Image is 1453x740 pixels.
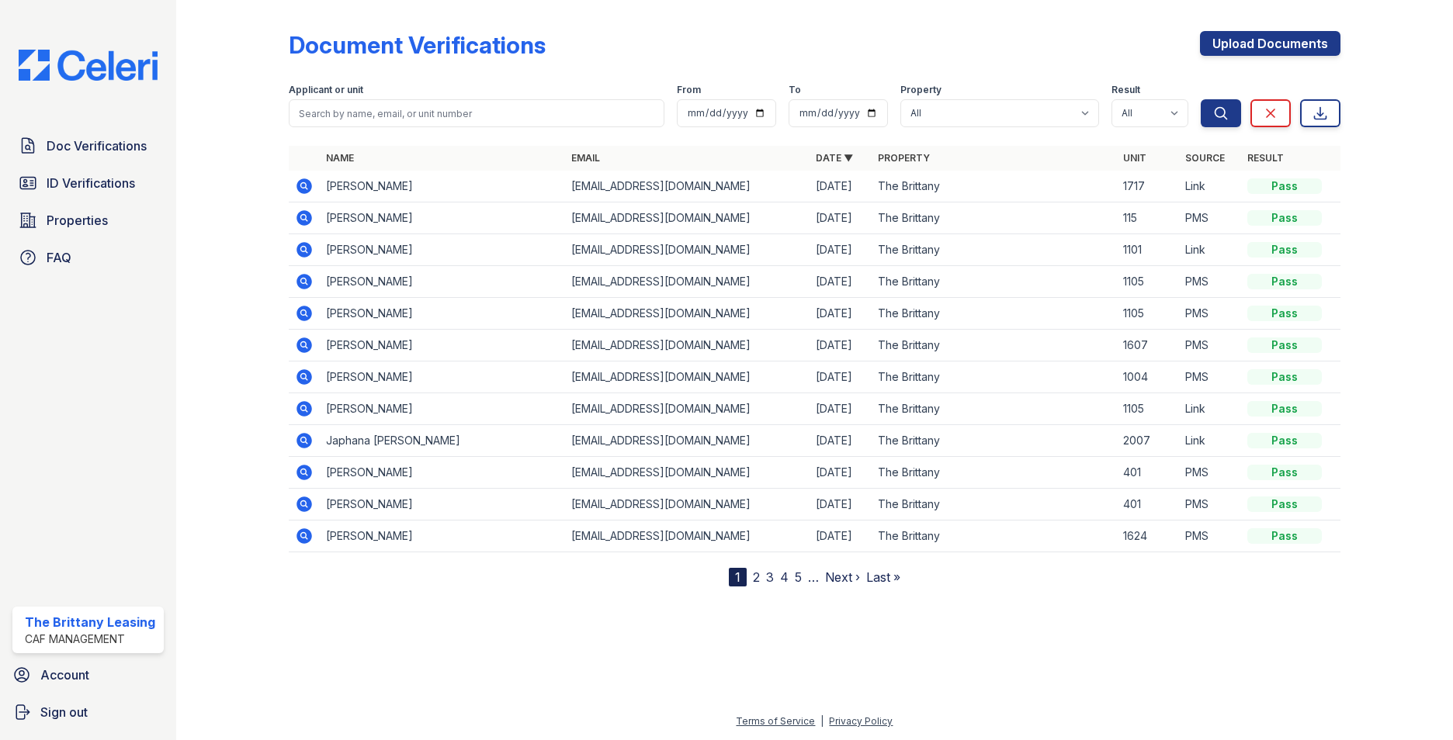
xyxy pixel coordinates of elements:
td: 1105 [1117,298,1179,330]
span: … [808,568,819,586]
label: Applicant or unit [289,84,363,96]
td: [EMAIL_ADDRESS][DOMAIN_NAME] [565,171,810,202]
td: 1105 [1117,393,1179,425]
td: [DATE] [810,234,872,266]
td: Link [1179,234,1241,266]
div: Pass [1247,274,1322,289]
a: 4 [780,569,789,585]
td: [DATE] [810,393,872,425]
td: PMS [1179,202,1241,234]
td: [DATE] [810,171,872,202]
td: Link [1179,171,1241,202]
td: The Brittany [872,393,1117,425]
a: Last » [866,569,900,585]
td: The Brittany [872,330,1117,361]
td: [PERSON_NAME] [320,171,565,202]
span: Sign out [40,703,88,721]
div: Pass [1247,369,1322,385]
td: PMS [1179,266,1241,298]
td: [EMAIL_ADDRESS][DOMAIN_NAME] [565,489,810,520]
td: The Brittany [872,234,1117,266]
td: The Brittany [872,361,1117,393]
td: [PERSON_NAME] [320,266,565,298]
span: FAQ [47,248,71,267]
a: Name [326,152,354,164]
div: The Brittany Leasing [25,613,155,631]
div: Document Verifications [289,31,546,59]
td: Japhana [PERSON_NAME] [320,425,565,457]
td: [DATE] [810,298,872,330]
td: [DATE] [810,425,872,457]
label: To [789,84,801,96]
td: 1607 [1117,330,1179,361]
a: Sign out [6,697,170,728]
div: Pass [1247,528,1322,544]
td: [DATE] [810,520,872,552]
div: Pass [1247,465,1322,480]
td: 401 [1117,457,1179,489]
div: Pass [1247,496,1322,512]
td: PMS [1179,457,1241,489]
div: Pass [1247,178,1322,194]
td: [EMAIL_ADDRESS][DOMAIN_NAME] [565,266,810,298]
td: [EMAIL_ADDRESS][DOMAIN_NAME] [565,234,810,266]
a: FAQ [12,242,164,273]
td: [DATE] [810,489,872,520]
div: Pass [1247,306,1322,321]
td: The Brittany [872,171,1117,202]
td: [DATE] [810,202,872,234]
td: PMS [1179,520,1241,552]
td: [PERSON_NAME] [320,234,565,266]
a: Date ▼ [816,152,853,164]
span: Account [40,666,89,684]
td: The Brittany [872,457,1117,489]
td: The Brittany [872,298,1117,330]
td: [EMAIL_ADDRESS][DOMAIN_NAME] [565,361,810,393]
td: 1101 [1117,234,1179,266]
td: [EMAIL_ADDRESS][DOMAIN_NAME] [565,457,810,489]
a: Terms of Service [736,715,815,727]
td: The Brittany [872,425,1117,457]
div: Pass [1247,401,1322,417]
td: [DATE] [810,330,872,361]
td: 401 [1117,489,1179,520]
td: The Brittany [872,489,1117,520]
td: [EMAIL_ADDRESS][DOMAIN_NAME] [565,298,810,330]
td: [PERSON_NAME] [320,520,565,552]
td: 1624 [1117,520,1179,552]
td: Link [1179,425,1241,457]
td: [PERSON_NAME] [320,393,565,425]
td: Link [1179,393,1241,425]
td: 1717 [1117,171,1179,202]
div: Pass [1247,242,1322,258]
a: 5 [795,569,802,585]
span: ID Verifications [47,174,135,192]
div: CAF Management [25,631,155,647]
td: [EMAIL_ADDRESS][DOMAIN_NAME] [565,425,810,457]
td: The Brittany [872,520,1117,552]
a: Unit [1123,152,1146,164]
td: [PERSON_NAME] [320,457,565,489]
a: 3 [766,569,774,585]
input: Search by name, email, or unit number [289,99,664,127]
td: [PERSON_NAME] [320,361,565,393]
td: PMS [1179,298,1241,330]
td: The Brittany [872,202,1117,234]
a: ID Verifications [12,168,164,199]
a: Next › [825,569,860,585]
td: [EMAIL_ADDRESS][DOMAIN_NAME] [565,202,810,234]
td: PMS [1179,489,1241,520]
label: Result [1111,84,1140,96]
td: 1004 [1117,361,1179,393]
td: [EMAIL_ADDRESS][DOMAIN_NAME] [565,520,810,552]
a: Property [878,152,930,164]
span: Properties [47,211,108,230]
a: Properties [12,205,164,236]
td: [DATE] [810,361,872,393]
a: Doc Verifications [12,130,164,161]
a: 2 [753,569,760,585]
img: CE_Logo_Blue-a8612792a0a2168367f1c8372b55b34899dd931a85d93a1a3d3e32e68fde9ad4.png [6,50,170,81]
div: | [820,715,824,727]
td: [PERSON_NAME] [320,489,565,520]
a: Email [571,152,600,164]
